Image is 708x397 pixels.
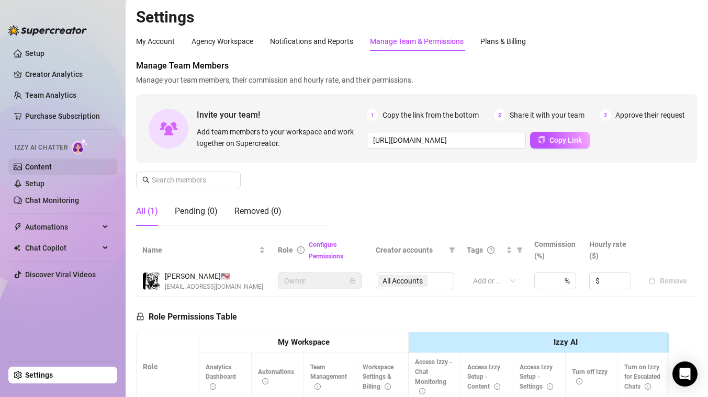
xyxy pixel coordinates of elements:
[165,270,263,282] span: [PERSON_NAME] 🇺🇸
[310,364,347,391] span: Team Management
[175,205,218,218] div: Pending (0)
[136,234,272,266] th: Name
[25,112,100,120] a: Purchase Subscription
[538,136,545,143] span: copy
[415,358,452,395] span: Access Izzy - Chat Monitoring
[142,176,150,184] span: search
[370,36,464,47] div: Manage Team & Permissions
[645,383,651,390] span: info-circle
[136,36,175,47] div: My Account
[14,223,22,231] span: thunderbolt
[419,388,425,394] span: info-circle
[136,7,698,27] h2: Settings
[152,174,226,186] input: Search members
[494,383,500,390] span: info-circle
[25,163,52,171] a: Content
[25,219,99,235] span: Automations
[572,368,608,385] span: Turn off Izzy
[270,36,353,47] div: Notifications and Reports
[25,49,44,58] a: Setup
[136,60,698,72] span: Manage Team Members
[385,383,391,390] span: info-circle
[197,108,367,121] span: Invite your team!
[383,109,479,121] span: Copy the link from the bottom
[549,136,582,144] span: Copy Link
[528,234,583,266] th: Commission (%)
[210,383,216,390] span: info-circle
[25,66,109,83] a: Creator Analytics
[136,312,144,321] span: lock
[234,205,282,218] div: Removed (0)
[197,126,363,149] span: Add team members to your workspace and work together on Supercreator.
[447,242,457,258] span: filter
[25,240,99,256] span: Chat Copilot
[15,143,68,153] span: Izzy AI Chatter
[516,247,523,253] span: filter
[363,364,394,391] span: Workspace Settings & Billing
[530,132,590,149] button: Copy Link
[309,241,343,260] a: Configure Permissions
[600,109,611,121] span: 3
[350,278,356,284] span: lock
[514,242,525,258] span: filter
[72,139,88,154] img: AI Chatter
[520,364,553,391] span: Access Izzy Setup - Settings
[142,244,257,256] span: Name
[165,282,263,292] span: [EMAIL_ADDRESS][DOMAIN_NAME]
[284,273,355,289] span: Owner
[624,364,660,391] span: Turn on Izzy for Escalated Chats
[467,364,500,391] span: Access Izzy Setup - Content
[644,275,691,287] button: Remove
[14,244,20,252] img: Chat Copilot
[258,368,294,385] span: Automations
[25,270,96,279] a: Discover Viral Videos
[449,247,455,253] span: filter
[487,246,495,254] span: question-circle
[494,109,505,121] span: 2
[25,179,44,188] a: Setup
[8,25,87,36] img: logo-BBDzfeDw.svg
[576,378,582,384] span: info-circle
[143,273,160,290] img: Pedro Rolle Jr.
[480,36,526,47] div: Plans & Billing
[314,383,321,390] span: info-circle
[278,246,293,254] span: Role
[262,378,268,384] span: info-circle
[136,74,698,86] span: Manage your team members, their commission and hourly rate, and their permissions.
[615,109,685,121] span: Approve their request
[467,244,483,256] span: Tags
[547,383,553,390] span: info-circle
[25,371,53,379] a: Settings
[510,109,585,121] span: Share it with your team
[297,246,305,254] span: info-circle
[278,337,330,347] strong: My Workspace
[25,196,79,205] a: Chat Monitoring
[206,364,236,391] span: Analytics Dashboard
[136,311,237,323] h5: Role Permissions Table
[25,91,76,99] a: Team Analytics
[376,244,445,256] span: Creator accounts
[554,337,578,347] strong: Izzy AI
[192,36,253,47] div: Agency Workspace
[672,361,698,387] div: Open Intercom Messenger
[136,205,158,218] div: All (1)
[583,234,638,266] th: Hourly rate ($)
[367,109,378,121] span: 1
